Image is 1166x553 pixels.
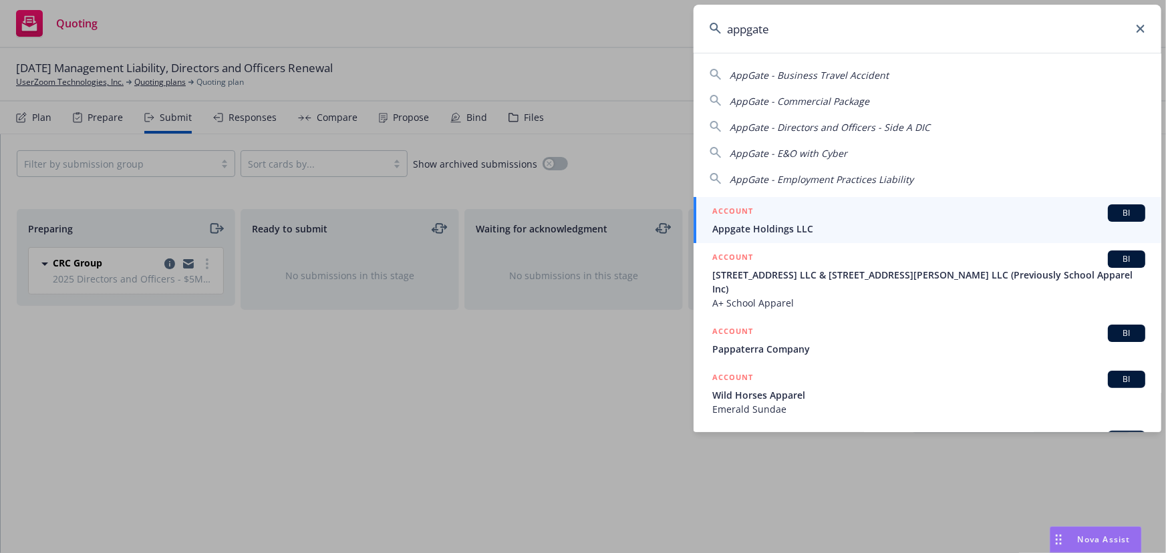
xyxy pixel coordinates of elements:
span: Pappaterra Company [712,342,1145,356]
span: AppGate - Commercial Package [730,95,869,108]
h5: ACCOUNT [712,371,753,387]
span: Wild Horses Apparel [712,388,1145,402]
h5: ACCOUNT [712,204,753,220]
div: Drag to move [1050,527,1067,552]
span: AppGate - E&O with Cyber [730,147,847,160]
h5: ACCOUNT [712,325,753,341]
span: BI [1113,327,1140,339]
span: BI [1113,373,1140,385]
h5: ACCOUNT [712,431,753,447]
input: Search... [694,5,1161,53]
a: ACCOUNTBIWild Horses ApparelEmerald Sundae [694,363,1161,423]
span: A+ School Apparel [712,296,1145,310]
h5: ACCOUNT [712,250,753,266]
button: Nova Assist [1050,526,1142,553]
span: AppGate - Employment Practices Liability [730,173,913,186]
span: AppGate - Business Travel Accident [730,69,889,81]
span: Emerald Sundae [712,402,1145,416]
a: ACCOUNT [694,423,1161,484]
span: [STREET_ADDRESS] LLC & [STREET_ADDRESS][PERSON_NAME] LLC (Previously School Apparel Inc) [712,268,1145,296]
a: ACCOUNTBIAppgate Holdings LLC [694,197,1161,243]
a: ACCOUNTBI[STREET_ADDRESS] LLC & [STREET_ADDRESS][PERSON_NAME] LLC (Previously School Apparel Inc)... [694,243,1161,317]
span: Nova Assist [1078,534,1131,545]
span: Appgate Holdings LLC [712,222,1145,236]
span: AppGate - Directors and Officers - Side A DIC [730,121,930,134]
span: BI [1113,207,1140,219]
a: ACCOUNTBIPappaterra Company [694,317,1161,363]
span: BI [1113,253,1140,265]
